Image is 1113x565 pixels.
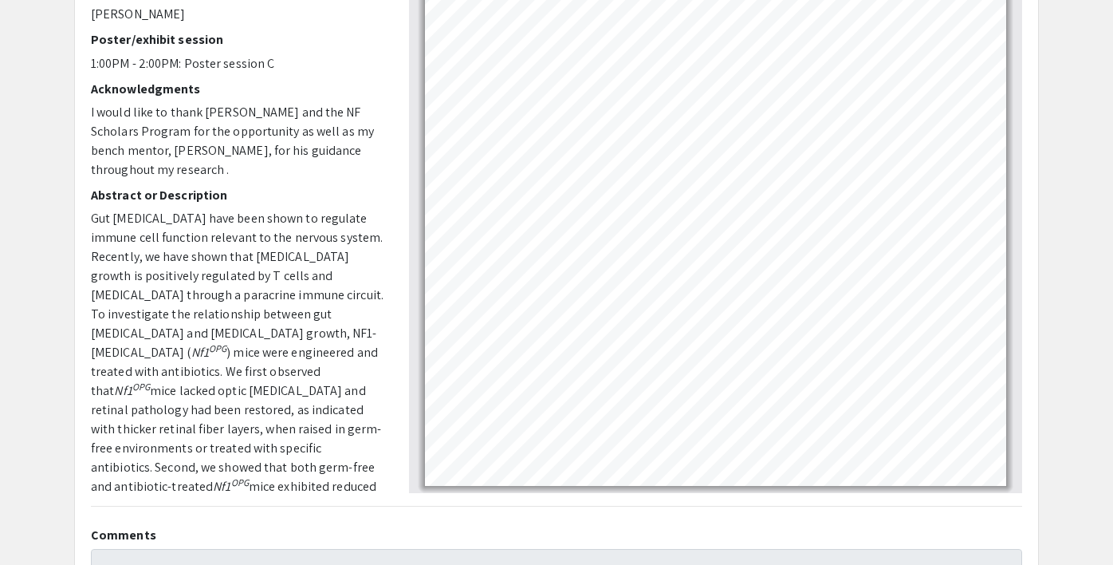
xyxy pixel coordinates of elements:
em: OPG [132,381,150,393]
iframe: Chat [12,493,68,553]
em: Nf1 [114,382,132,399]
h2: Abstract or Description [91,188,385,203]
p: [PERSON_NAME] [91,5,385,24]
h2: Comments [91,527,1022,543]
span: mice lacked optic [MEDICAL_DATA] and retinal pathology had been restored, as indicated with thick... [91,382,382,495]
em: OPG [209,342,226,354]
em: Nf1 [213,478,230,495]
p: 1:00PM - 2:00PM: Poster session C [91,54,385,73]
em: OPG [231,476,249,488]
span: ) mice were engineered and treated with antibiotics. We first observed that [91,344,378,399]
p: I would like to thank [PERSON_NAME] and the NF Scholars Program for the opportunity as well as my... [91,103,385,180]
h2: Poster/exhibit session [91,32,385,47]
h2: Acknowledgments [91,81,385,97]
span: Gut [MEDICAL_DATA] have been shown to regulate immune cell function relevant to the nervous syste... [91,210,383,361]
em: Nf1 [191,344,209,361]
